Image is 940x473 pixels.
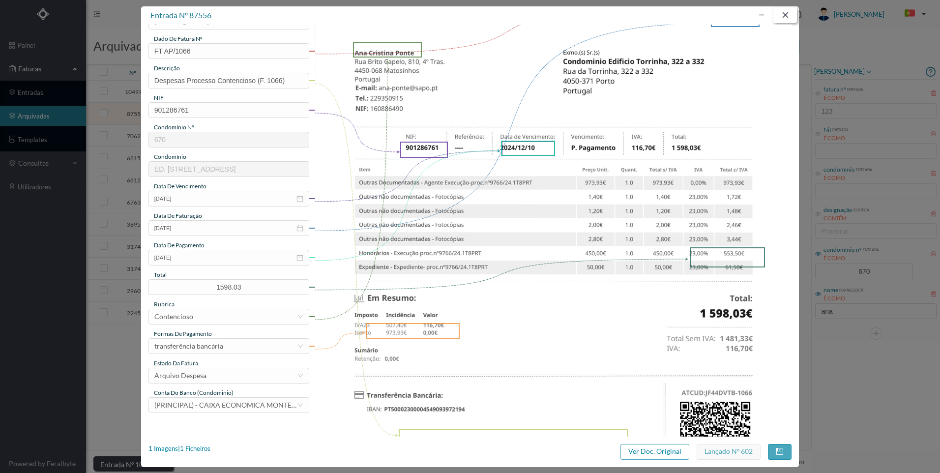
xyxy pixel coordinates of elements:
[154,153,186,160] span: condomínio
[897,6,930,22] button: PT
[154,359,198,367] span: estado da fatura
[297,373,303,379] i: icon: down
[148,444,210,454] div: 1 Imagens | 1 Ficheiros
[154,182,206,190] span: data de vencimento
[154,339,223,354] div: transferência bancária
[297,402,303,408] i: icon: down
[154,94,164,101] span: NIF
[154,309,193,324] div: Contencioso
[297,314,303,320] i: icon: down
[154,271,167,278] span: total
[150,10,211,20] span: entrada nº 87556
[154,389,234,396] span: conta do banco (condominio)
[296,195,303,202] i: icon: calendar
[697,444,761,460] button: Lançado nº 602
[154,241,205,249] span: data de pagamento
[296,254,303,261] i: icon: calendar
[154,368,206,383] div: Arquivo Despesa
[154,330,212,337] span: Formas de Pagamento
[154,123,194,131] span: condomínio nº
[154,300,175,308] span: rubrica
[154,212,202,219] span: data de faturação
[620,444,689,460] button: Ver Doc. Original
[296,225,303,232] i: icon: calendar
[154,64,180,72] span: descrição
[154,401,383,409] span: (PRINCIPAL) - CAIXA ECONOMICA MONTEPIO GERAL ([FINANCIAL_ID])
[154,35,203,42] span: dado de fatura nº
[297,343,303,349] i: icon: down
